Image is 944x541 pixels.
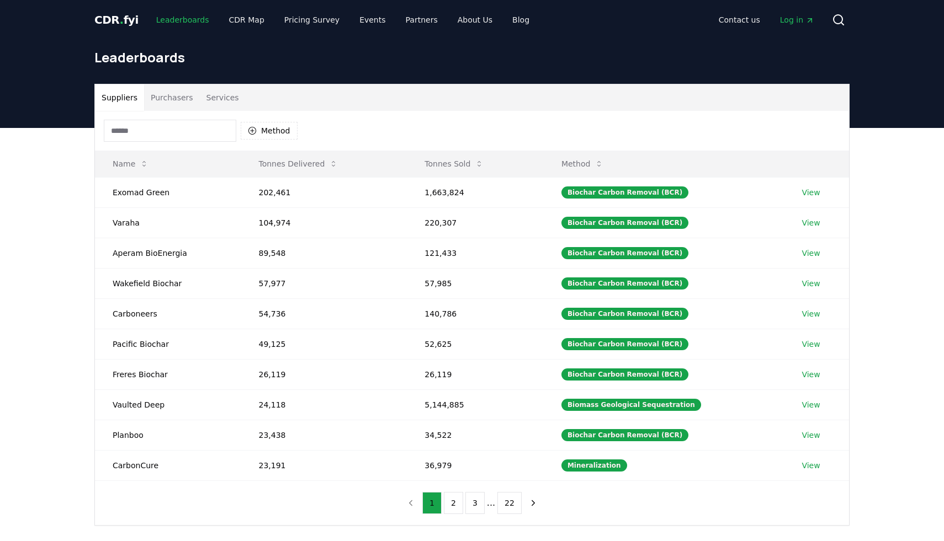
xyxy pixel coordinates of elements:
button: Suppliers [95,84,144,111]
td: 1,663,824 [407,177,544,207]
h1: Leaderboards [94,49,850,66]
button: 22 [497,492,522,514]
td: 23,191 [241,450,407,480]
td: Aperam BioEnergia [95,238,241,268]
td: 57,977 [241,268,407,298]
a: Partners [397,10,447,30]
div: Mineralization [561,459,627,472]
button: 2 [444,492,463,514]
div: Biochar Carbon Removal (BCR) [561,247,688,259]
td: 49,125 [241,329,407,359]
div: Biochar Carbon Removal (BCR) [561,338,688,350]
a: View [802,460,820,471]
button: Services [200,84,246,111]
a: Events [351,10,394,30]
button: next page [524,492,543,514]
a: View [802,248,820,259]
a: Leaderboards [147,10,218,30]
td: 5,144,885 [407,389,544,420]
td: Exomad Green [95,177,241,207]
a: View [802,187,820,198]
span: . [120,13,124,26]
a: View [802,369,820,380]
div: Biochar Carbon Removal (BCR) [561,429,688,441]
a: CDR Map [220,10,273,30]
button: Purchasers [144,84,200,111]
a: View [802,430,820,441]
a: View [802,339,820,350]
a: Pricing Survey [275,10,348,30]
div: Biochar Carbon Removal (BCR) [561,186,688,199]
td: Wakefield Biochar [95,268,241,298]
a: Blog [503,10,538,30]
td: Vaulted Deep [95,389,241,420]
button: Tonnes Sold [416,153,492,175]
a: Log in [771,10,823,30]
td: Carboneers [95,298,241,329]
td: 54,736 [241,298,407,329]
td: Planboo [95,420,241,450]
td: 57,985 [407,268,544,298]
td: 121,433 [407,238,544,268]
button: Name [104,153,157,175]
td: Freres Biochar [95,359,241,389]
button: Method [553,153,613,175]
a: View [802,308,820,319]
td: 26,119 [241,359,407,389]
td: 52,625 [407,329,544,359]
td: 104,974 [241,207,407,238]
div: Biochar Carbon Removal (BCR) [561,308,688,320]
td: CarbonCure [95,450,241,480]
a: About Us [449,10,501,30]
a: View [802,399,820,410]
td: Varaha [95,207,241,238]
button: Tonnes Delivered [250,153,347,175]
a: Contact us [710,10,769,30]
div: Biomass Geological Sequestration [561,399,701,411]
div: Biochar Carbon Removal (BCR) [561,277,688,290]
div: Biochar Carbon Removal (BCR) [561,217,688,229]
td: 23,438 [241,420,407,450]
nav: Main [710,10,823,30]
td: 140,786 [407,298,544,329]
td: 89,548 [241,238,407,268]
li: ... [487,496,495,510]
td: Pacific Biochar [95,329,241,359]
nav: Main [147,10,538,30]
td: 220,307 [407,207,544,238]
button: 3 [465,492,485,514]
button: Method [241,122,298,140]
td: 24,118 [241,389,407,420]
a: CDR.fyi [94,12,139,28]
a: View [802,278,820,289]
td: 202,461 [241,177,407,207]
div: Biochar Carbon Removal (BCR) [561,368,688,381]
td: 34,522 [407,420,544,450]
button: 1 [422,492,442,514]
span: Log in [780,14,814,25]
td: 26,119 [407,359,544,389]
td: 36,979 [407,450,544,480]
a: View [802,217,820,228]
span: CDR fyi [94,13,139,26]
